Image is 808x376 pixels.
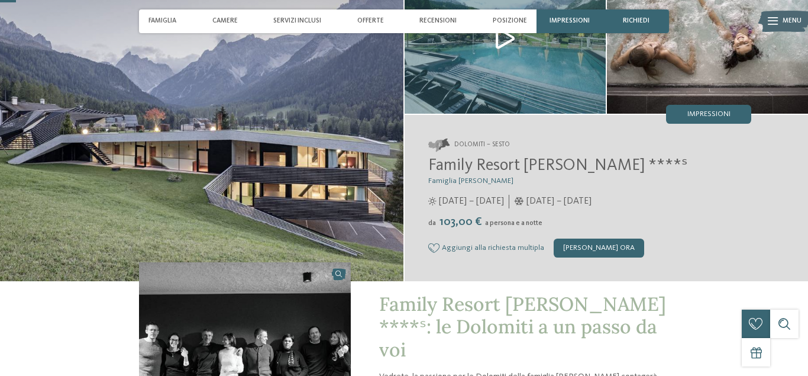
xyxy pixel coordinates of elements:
span: Dolomiti – Sesto [454,140,510,150]
span: [DATE] – [DATE] [439,195,504,208]
span: Offerte [357,17,384,25]
span: Impressioni [550,17,590,25]
span: da [428,220,436,227]
span: Family Resort [PERSON_NAME] ****ˢ [428,158,687,174]
span: Posizione [493,17,527,25]
div: [PERSON_NAME] ora [554,239,644,258]
span: a persona e a notte [485,220,542,227]
i: Orari d'apertura estate [428,197,437,205]
span: Servizi inclusi [273,17,321,25]
i: Orari d'apertura inverno [514,197,524,205]
span: [DATE] – [DATE] [526,195,592,208]
span: Recensioni [419,17,457,25]
span: Aggiungi alla richiesta multipla [442,244,544,252]
span: Family Resort [PERSON_NAME] ****ˢ: le Dolomiti a un passo da voi [379,292,666,362]
span: 103,00 € [437,216,484,228]
span: Famiglia [PERSON_NAME] [428,177,513,185]
span: Impressioni [687,111,731,118]
span: Famiglia [148,17,176,25]
span: Camere [212,17,238,25]
span: richiedi [623,17,649,25]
